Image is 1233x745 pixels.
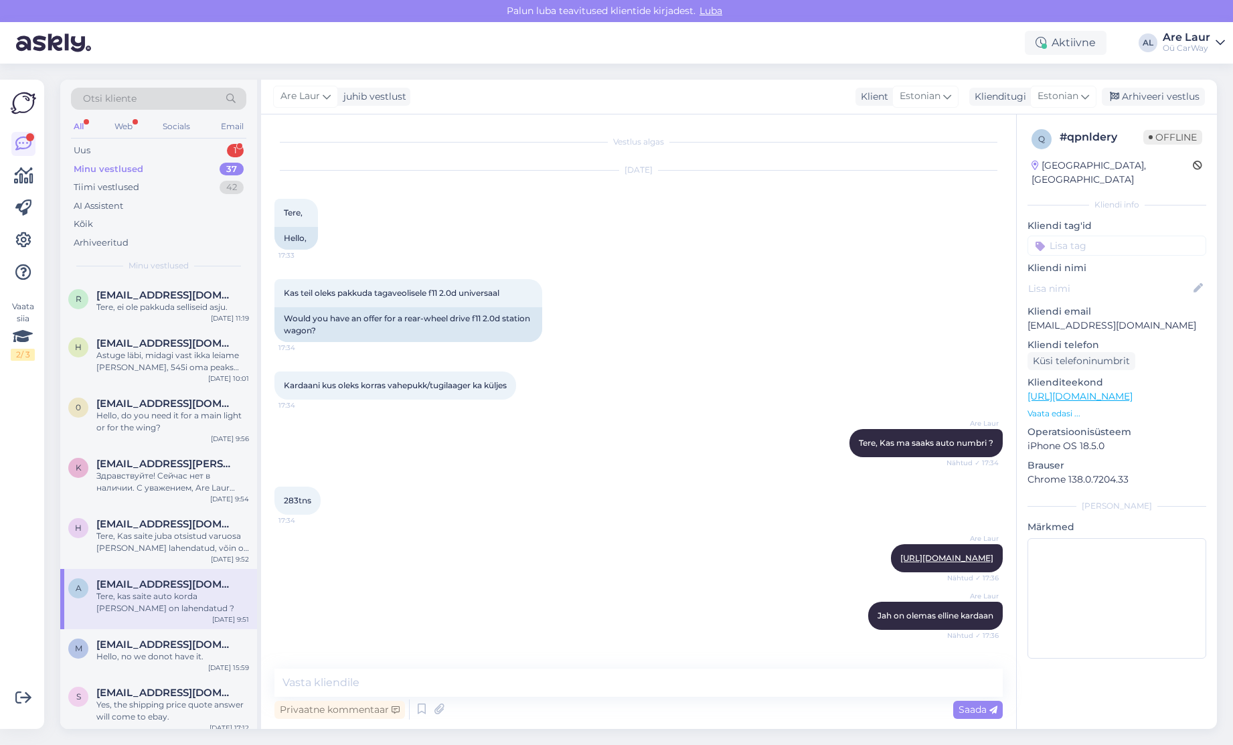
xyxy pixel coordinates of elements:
span: helerinlokutsievski@hotmail.com [96,518,236,530]
span: Are Laur [949,418,999,428]
span: Tere, [284,208,303,218]
div: All [71,118,86,135]
div: [DATE] [274,164,1003,176]
div: Tiimi vestlused [74,181,139,194]
span: 17:34 [278,515,329,525]
span: r [76,294,82,304]
p: Operatsioonisüsteem [1027,425,1206,439]
span: Estonian [1038,89,1078,104]
span: 17:33 [278,250,329,260]
span: Nähtud ✓ 17:36 [947,631,999,641]
div: juhib vestlust [338,90,406,104]
input: Lisa nimi [1028,281,1191,296]
p: Brauser [1027,459,1206,473]
span: helerinlokutsievski@hotmail.com [96,337,236,349]
div: [DATE] 11:19 [211,313,249,323]
p: iPhone OS 18.5.0 [1027,439,1206,453]
div: 42 [220,181,244,194]
div: Vestlus algas [274,136,1003,148]
div: [DATE] 9:54 [210,494,249,504]
span: 0951764237m@gmail.com [96,398,236,410]
span: h [75,523,82,533]
div: 37 [220,163,244,176]
span: Kardaani kus oleks korras vahepukk/tugilaager ka küljes [284,380,507,390]
div: Arhiveeri vestlus [1102,88,1205,106]
p: Kliendi telefon [1027,338,1206,352]
span: shopping@kactus.nl [96,687,236,699]
input: Lisa tag [1027,236,1206,256]
span: Jah on olemas elline kardaan [878,610,993,620]
p: Klienditeekond [1027,376,1206,390]
p: Kliendi tag'id [1027,219,1206,233]
div: Tere, Kas saite juba otsistud varuosa [PERSON_NAME] lahendatud, võin on veel mure aktuaalne ? [96,530,249,554]
span: 17:34 [278,400,329,410]
span: h [75,342,82,352]
div: Email [218,118,246,135]
span: alar.aasoja@gmail.com [96,578,236,590]
div: [DATE] 9:56 [211,434,249,444]
div: Uus [74,144,90,157]
span: 283tns [284,495,311,505]
span: m.tyrsa@gmail.com [96,639,236,651]
div: [PERSON_NAME] [1027,500,1206,512]
div: [DATE] 10:01 [208,374,249,384]
p: Chrome 138.0.7204.33 [1027,473,1206,487]
div: AI Assistent [74,199,123,213]
span: Estonian [900,89,940,104]
span: Luba [695,5,726,17]
div: Privaatne kommentaar [274,701,405,719]
div: Hello, no we donot have it. [96,651,249,663]
span: Minu vestlused [129,260,189,272]
span: Offline [1143,130,1202,145]
div: [DATE] 9:51 [212,614,249,625]
p: Kliendi nimi [1027,261,1206,275]
div: Web [112,118,135,135]
div: Здравствуйте! Cейчас нет в наличии. С уважением, Are Laur 56508165 [DOMAIN_NAME] Carway Oü [96,470,249,494]
div: Oü CarWay [1163,43,1210,54]
div: [DATE] 9:52 [211,554,249,564]
div: 2 / 3 [11,349,35,361]
div: Arhiveeritud [74,236,129,250]
div: Klienditugi [969,90,1026,104]
div: Astuge läbi, midagi vast ikka leiame [PERSON_NAME], 545i oma peaks olema suhteliselt sarnane ja e... [96,349,249,374]
div: Aktiivne [1025,31,1106,55]
a: [URL][DOMAIN_NAME] [1027,390,1133,402]
p: Kliendi email [1027,305,1206,319]
span: robertkala4@gmail.com [96,289,236,301]
span: kirill.meinert@gmail.com [96,458,236,470]
div: Tere, ei ole pakkuda selliseid asju. [96,301,249,313]
div: 1 [227,144,244,157]
span: Are Laur [949,533,999,544]
div: Are Laur [1163,32,1210,43]
div: Tere, kas saite auto korda [PERSON_NAME] on lahendatud ? [96,590,249,614]
span: Otsi kliente [83,92,137,106]
span: 17:34 [278,343,329,353]
span: q [1038,134,1045,144]
div: Would you have an offer for a rear-wheel drive f11 2.0d station wagon? [274,307,542,342]
p: Märkmed [1027,520,1206,534]
a: [URL][DOMAIN_NAME] [900,553,993,563]
span: 0 [76,402,81,412]
div: Kliendi info [1027,199,1206,211]
div: Vaata siia [11,301,35,361]
div: # qpnldery [1060,129,1143,145]
span: a [76,583,82,593]
div: Minu vestlused [74,163,143,176]
span: Are Laur [280,89,320,104]
div: Hello, [274,227,318,250]
div: Kõik [74,218,93,231]
span: Saada [959,703,997,716]
span: Nähtud ✓ 17:36 [947,573,999,583]
span: s [76,691,81,701]
span: Tere, Kas ma saaks auto numbri ? [859,438,993,448]
div: [DATE] 17:12 [210,723,249,733]
div: AL [1139,33,1157,52]
a: Are LaurOü CarWay [1163,32,1225,54]
p: Vaata edasi ... [1027,408,1206,420]
span: Nähtud ✓ 17:34 [947,458,999,468]
div: Yes, the shipping price quote answer will come to ebay. [96,699,249,723]
span: m [75,643,82,653]
span: Kas teil oleks pakkuda tagaveolisele f11 2.0d universaal [284,288,499,298]
div: Klient [855,90,888,104]
span: k [76,463,82,473]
